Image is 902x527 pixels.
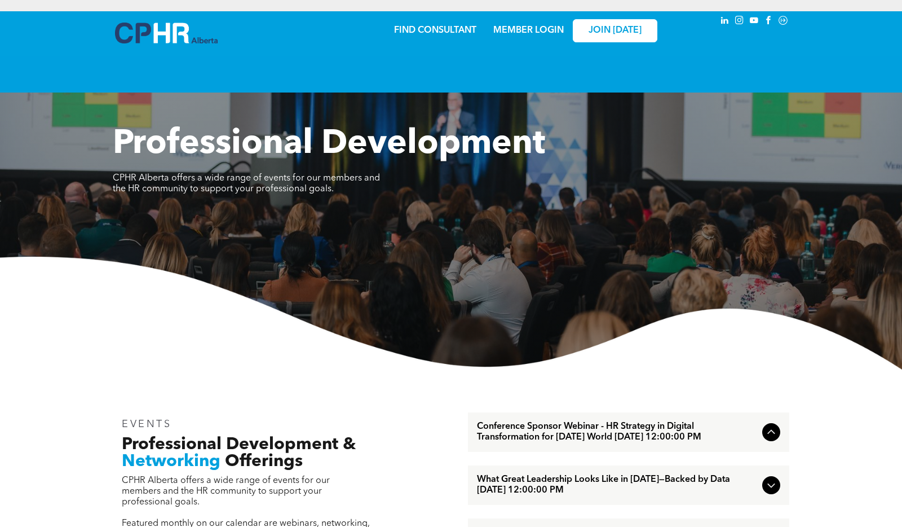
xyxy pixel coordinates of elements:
[573,19,657,42] a: JOIN [DATE]
[762,14,775,29] a: facebook
[122,419,172,429] span: EVENTS
[748,14,760,29] a: youtube
[122,436,356,453] span: Professional Development &
[733,14,745,29] a: instagram
[589,25,642,36] span: JOIN [DATE]
[477,421,758,443] span: Conference Sponsor Webinar - HR Strategy in Digital Transformation for [DATE] World [DATE] 12:00:...
[115,23,218,43] img: A blue and white logo for cp alberta
[122,476,330,507] span: CPHR Alberta offers a wide range of events for our members and the HR community to support your p...
[394,26,476,35] a: FIND CONSULTANT
[477,475,758,496] span: What Great Leadership Looks Like in [DATE]—Backed by Data [DATE] 12:00:00 PM
[113,128,545,161] span: Professional Development
[122,453,220,470] span: Networking
[225,453,303,470] span: Offerings
[718,14,731,29] a: linkedin
[493,26,564,35] a: MEMBER LOGIN
[777,14,789,29] a: Social network
[113,174,380,194] span: CPHR Alberta offers a wide range of events for our members and the HR community to support your p...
